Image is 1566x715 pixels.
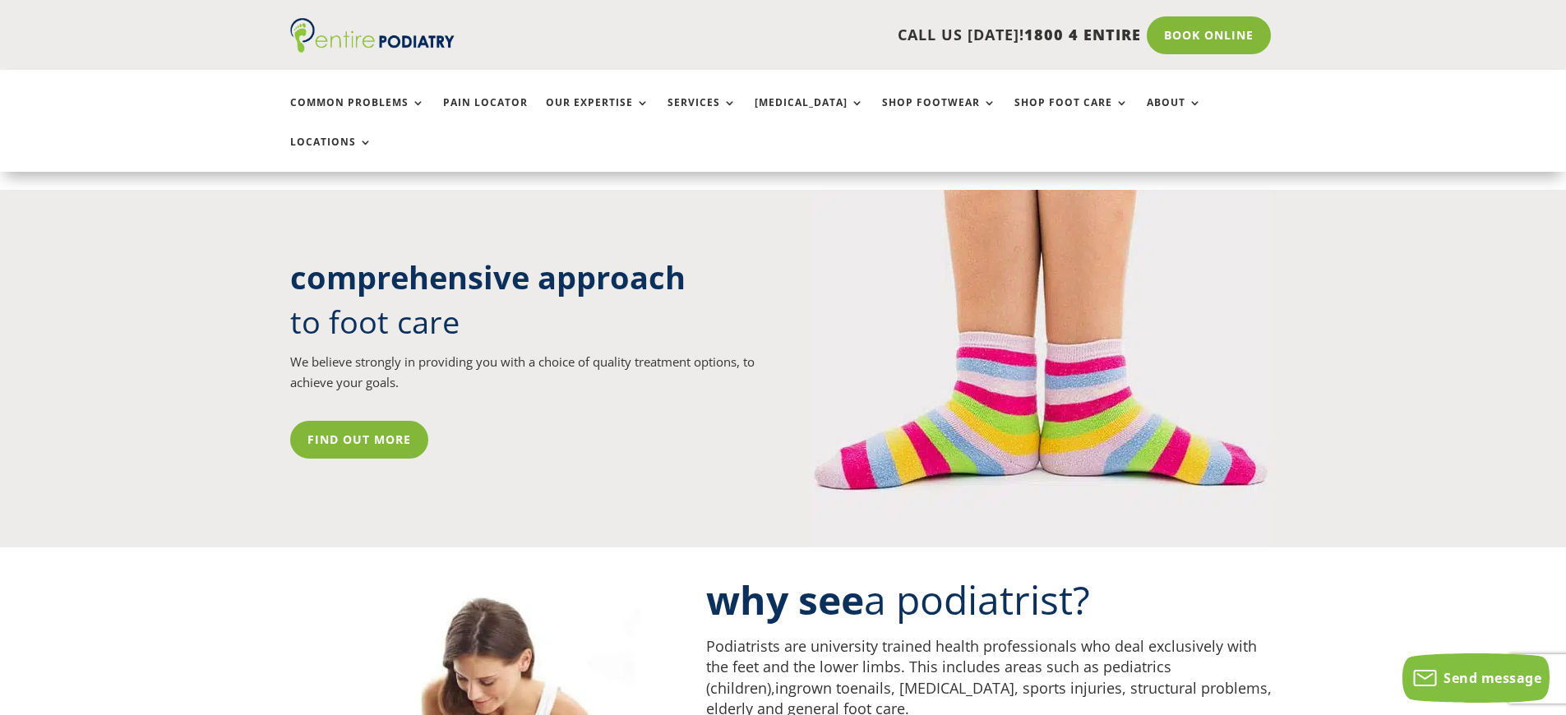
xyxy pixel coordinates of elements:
p: CALL US [DATE]! [518,25,1141,46]
span: Send message [1444,669,1541,687]
h2: to foot care [290,256,756,351]
strong: comprehensive approach [290,256,686,298]
a: [MEDICAL_DATA] [755,97,864,132]
a: Our Expertise [546,97,649,132]
a: About [1147,97,1202,132]
a: Locations [290,136,372,172]
p: We believe strongly in providing you with a choice of quality treatment options, to achieve your ... [290,352,756,394]
img: feet [811,190,1271,547]
span: 1800 4 ENTIRE [1024,25,1141,44]
a: Services [668,97,737,132]
a: Shop Footwear [882,97,996,132]
a: Pain Locator [443,97,528,132]
a: Common Problems [290,97,425,132]
a: Find Out More [290,421,428,459]
a: Entire Podiatry [290,39,455,56]
a: Book Online [1147,16,1271,54]
button: Send message [1402,653,1550,703]
strong: why see [706,573,864,626]
a: Shop Foot Care [1014,97,1129,132]
h2: a podiatrist? [706,572,1277,635]
img: logo (1) [290,18,455,53]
